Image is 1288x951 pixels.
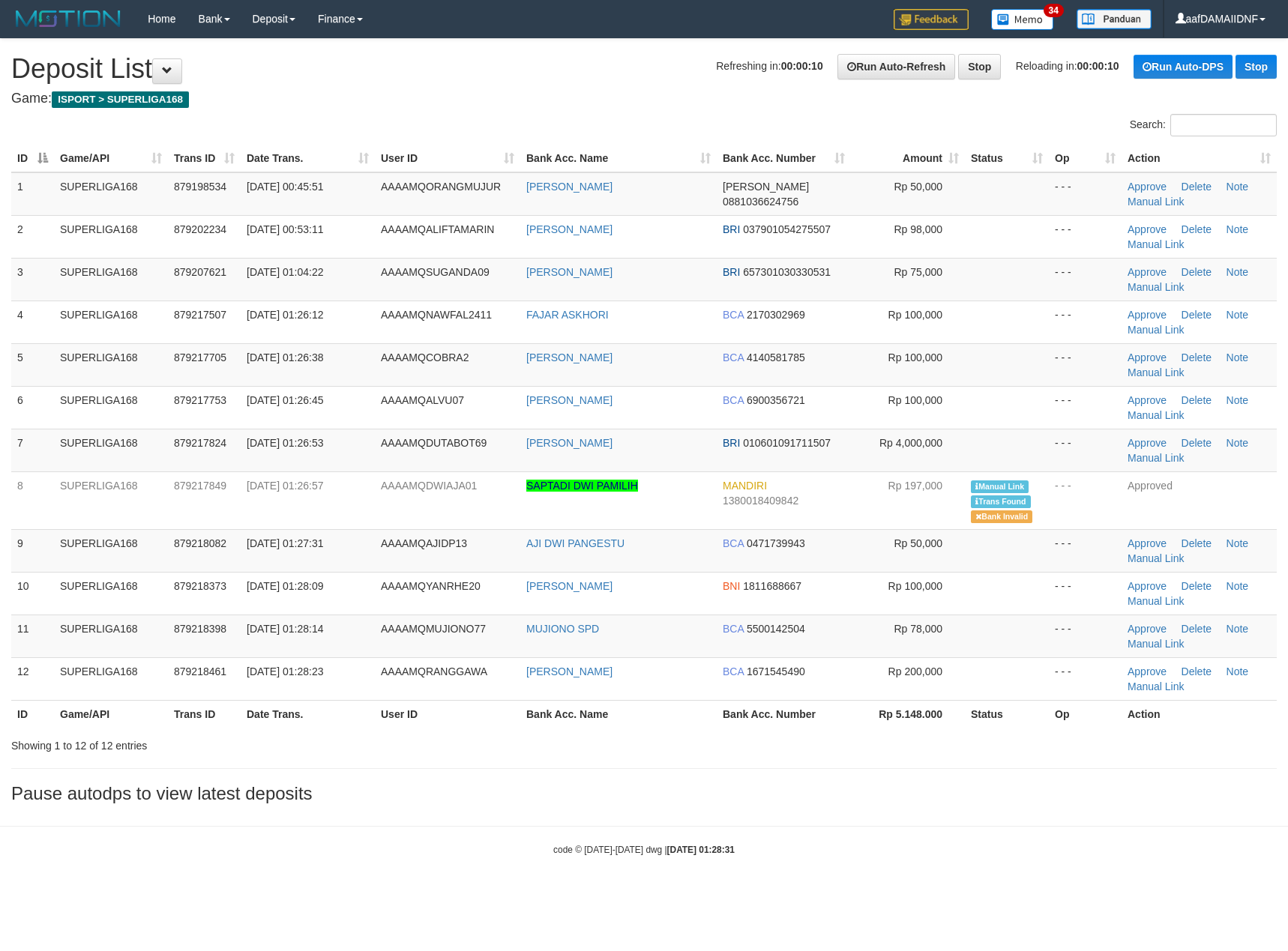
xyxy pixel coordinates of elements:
a: Delete [1182,351,1212,363]
a: [PERSON_NAME] [526,223,613,235]
th: Status [965,700,1049,728]
th: Bank Acc. Name: activate to sort column ascending [520,145,717,172]
td: SUPERLIGA168 [54,343,168,386]
a: Note [1227,223,1249,235]
a: Note [1227,394,1249,406]
span: Copy 1811688667 to clipboard [743,580,801,592]
th: Op [1049,700,1122,728]
td: SUPERLIGA168 [54,572,168,615]
a: [PERSON_NAME] [526,181,613,193]
a: Delete [1182,309,1212,321]
a: Manual Link [1128,638,1185,650]
th: Game/API [54,700,168,728]
a: Run Auto-DPS [1134,55,1233,79]
td: - - - [1049,429,1122,471]
img: MOTION_logo.png [11,7,125,30]
th: Trans ID: activate to sort column ascending [168,145,241,172]
a: MUJIONO SPD [526,623,599,635]
span: 879198534 [174,181,226,193]
span: Copy 037901054275507 to clipboard [743,223,831,235]
a: Run Auto-Refresh [837,54,955,79]
strong: [DATE] 01:28:31 [667,845,735,855]
th: Game/API: activate to sort column ascending [54,145,168,172]
span: Rp 100,000 [888,580,942,592]
a: Delete [1182,537,1212,549]
span: AAAAMQYANRHE20 [381,580,481,592]
a: Approve [1128,351,1167,363]
a: Note [1227,623,1249,635]
h3: Pause autodps to view latest deposits [11,784,1277,803]
a: Manual Link [1128,552,1185,564]
a: FAJAR ASKHORI [526,309,609,321]
a: Approve [1128,537,1167,549]
span: Copy 657301030330531 to clipboard [743,266,831,278]
span: AAAAMQNAWFAL2411 [381,309,492,321]
span: Rp 100,000 [888,394,942,406]
span: [DATE] 01:27:31 [247,537,323,549]
a: Delete [1182,437,1212,449]
a: Approve [1128,394,1167,406]
span: 879217507 [174,309,226,321]
span: BCA [723,309,744,321]
a: Approve [1128,665,1167,677]
span: Manually Linked [971,480,1029,493]
span: [DATE] 01:26:45 [247,394,323,406]
span: Copy 4140581785 to clipboard [747,351,805,363]
strong: 00:00:10 [781,60,823,72]
a: Manual Link [1128,452,1185,464]
span: 879218461 [174,665,226,677]
td: 5 [11,343,54,386]
a: Note [1227,266,1249,278]
a: Manual Link [1128,281,1185,293]
td: - - - [1049,172,1122,216]
span: [DATE] 01:04:22 [247,266,323,278]
span: Rp 50,000 [894,181,942,193]
th: User ID [375,700,520,728]
span: 879218082 [174,537,226,549]
td: 3 [11,258,54,301]
span: BRI [723,223,740,235]
td: 2 [11,215,54,258]
img: Feedback.jpg [894,9,969,30]
td: - - - [1049,572,1122,615]
span: [PERSON_NAME] [723,181,809,193]
span: 879218398 [174,623,226,635]
a: [PERSON_NAME] [526,665,613,677]
td: 7 [11,429,54,471]
a: Stop [958,54,1001,79]
td: SUPERLIGA168 [54,471,168,529]
td: SUPERLIGA168 [54,386,168,429]
span: Rp 197,000 [888,480,942,492]
td: 8 [11,471,54,529]
td: 12 [11,657,54,700]
a: Approve [1128,623,1167,635]
img: panduan.png [1077,9,1152,29]
span: Rp 50,000 [894,537,942,549]
a: AJI DWI PANGESTU [526,537,625,549]
span: 879207621 [174,266,226,278]
span: AAAAMQRANGGAWA [381,665,487,677]
a: [PERSON_NAME] [526,394,613,406]
span: BCA [723,394,744,406]
span: Copy 0471739943 to clipboard [747,537,805,549]
a: Manual Link [1128,324,1185,336]
th: Bank Acc. Name [520,700,717,728]
th: Op: activate to sort column ascending [1049,145,1122,172]
span: AAAAMQALVU07 [381,394,464,406]
td: - - - [1049,215,1122,258]
span: Rp 100,000 [888,351,942,363]
td: Approved [1122,471,1277,529]
td: SUPERLIGA168 [54,529,168,572]
td: SUPERLIGA168 [54,172,168,216]
strong: 00:00:10 [1077,60,1119,72]
a: Delete [1182,580,1212,592]
span: AAAAMQCOBRA2 [381,351,469,363]
td: 4 [11,301,54,343]
td: - - - [1049,529,1122,572]
a: Stop [1236,55,1277,79]
span: Rp 98,000 [894,223,942,235]
a: Note [1227,537,1249,549]
span: Copy 1380018409842 to clipboard [723,495,798,507]
span: AAAAMQAJIDP13 [381,537,467,549]
a: [PERSON_NAME] [526,437,613,449]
